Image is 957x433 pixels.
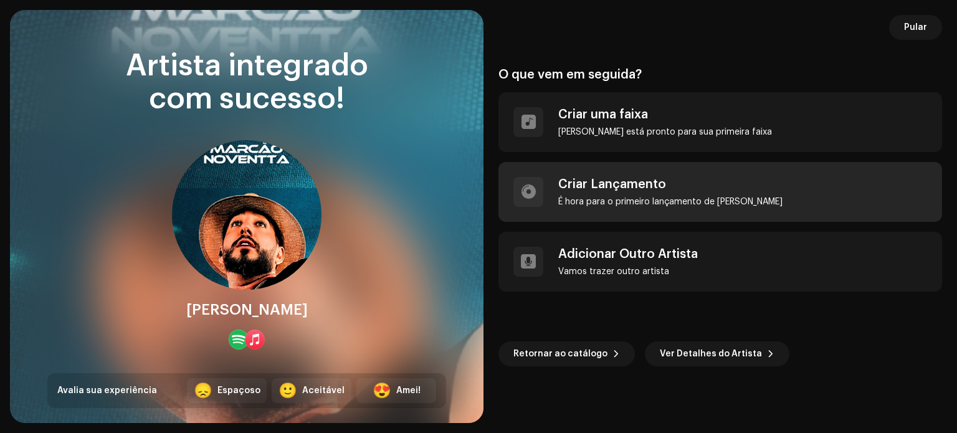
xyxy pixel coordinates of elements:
div: Criar uma faixa [558,107,772,122]
font: 🙂 [279,383,297,398]
div: Artista integrado com sucesso! [47,50,446,116]
img: 0c8fce71-b20a-492b-b837-02a7c2fb3a1b [172,140,321,290]
button: Pular [889,15,942,40]
span: Ver Detalhes do Artista [660,341,762,366]
button: Ver Detalhes do Artista [645,341,789,366]
span: Pular [904,15,927,40]
div: [PERSON_NAME] está pronto para sua primeira faixa [558,127,772,137]
div: Vamos trazer outro artista [558,267,698,277]
button: Retornar ao catálogo [498,341,635,366]
div: O que vem em seguida? [498,67,942,82]
font: 😍 [373,383,391,398]
font: [PERSON_NAME] [186,302,308,317]
font: Espaçoso [217,386,260,395]
div: Adicionar Outro Artista [558,247,698,262]
font: 😞 [194,383,212,398]
div: Criar Lançamento [558,177,783,192]
div: Amei! [396,384,421,397]
re-a-post-create-item: Adicionar Outro Artista [498,232,942,292]
re-a-post-create-item: Criar Lançamento [498,162,942,222]
span: Retornar ao catálogo [513,341,607,366]
span: Avalia sua experiência [57,386,157,395]
div: É hora para o primeiro lançamento de [PERSON_NAME] [558,197,783,207]
re-a-post-create-item: Criar uma faixa [498,92,942,152]
div: Aceitável [302,384,345,397]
